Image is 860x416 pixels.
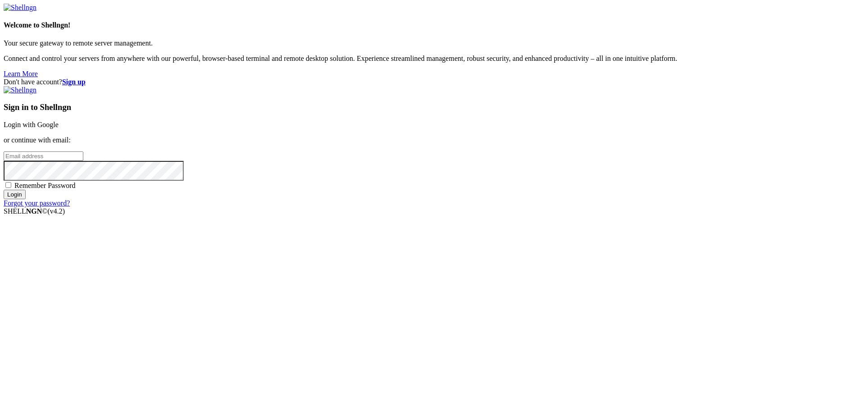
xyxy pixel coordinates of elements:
div: Don't have account? [4,78,856,86]
p: Your secure gateway to remote server management. [4,39,856,47]
b: NGN [26,207,42,215]
input: Login [4,190,26,199]
p: or continue with email: [4,136,856,144]
span: Remember Password [14,182,76,189]
input: Remember Password [5,182,11,188]
p: Connect and control your servers from anywhere with our powerful, browser-based terminal and remo... [4,55,856,63]
a: Forgot your password? [4,199,70,207]
img: Shellngn [4,86,36,94]
span: 4.2.0 [48,207,65,215]
h4: Welcome to Shellngn! [4,21,856,29]
img: Shellngn [4,4,36,12]
span: SHELL © [4,207,65,215]
a: Login with Google [4,121,59,128]
a: Learn More [4,70,38,78]
input: Email address [4,151,83,161]
h3: Sign in to Shellngn [4,102,856,112]
a: Sign up [62,78,86,86]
